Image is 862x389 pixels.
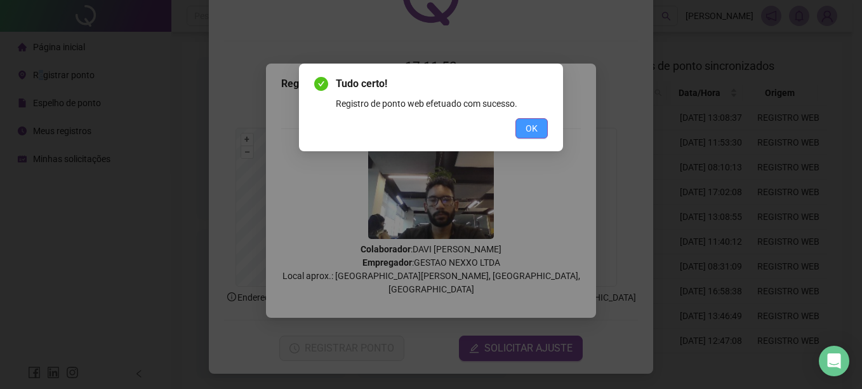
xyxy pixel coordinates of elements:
span: OK [526,121,538,135]
button: OK [515,118,548,139]
span: check-circle [314,77,328,91]
span: Tudo certo! [336,76,548,92]
div: Open Intercom Messenger [819,346,849,376]
div: Registro de ponto web efetuado com sucesso. [336,97,548,111]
